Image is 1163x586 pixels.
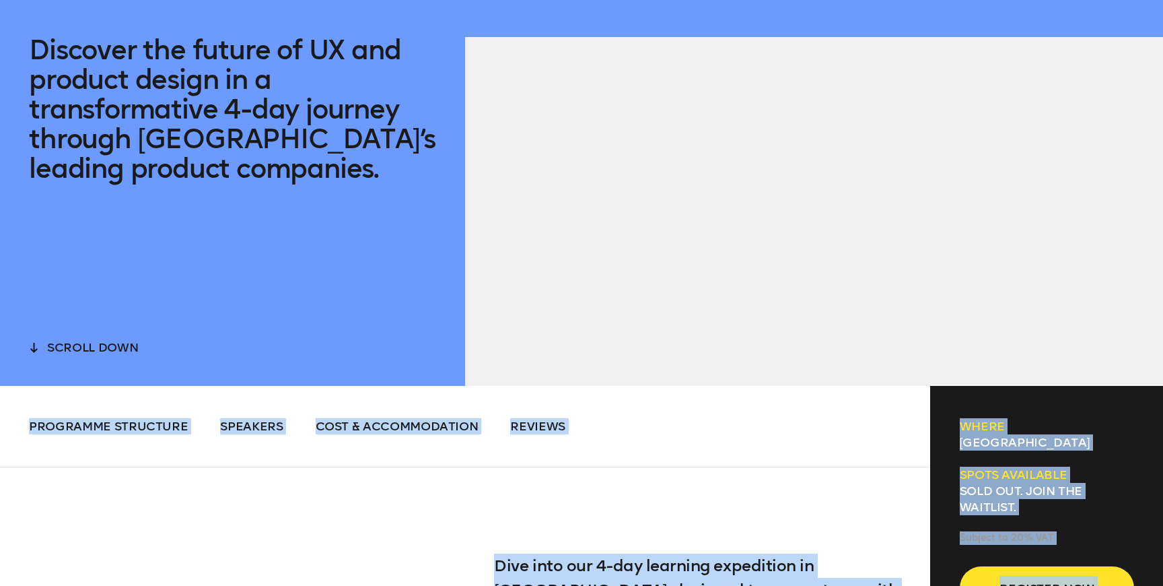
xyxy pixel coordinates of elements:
[29,337,138,356] button: scroll down
[960,434,1134,451] p: [GEOGRAPHIC_DATA]
[220,419,283,434] span: Speakers
[960,531,1134,545] p: Subject to 20% VAT
[47,340,138,355] span: scroll down
[29,419,188,434] span: Programme structure
[960,467,1134,483] h6: Spots available
[29,35,436,183] p: Discover the future of UX and product design in a transformative 4-day journey through [GEOGRAPHI...
[960,483,1134,515] p: SOLD OUT. Join the waitlist.
[316,419,479,434] span: Cost & Accommodation
[960,418,1134,434] h6: Where
[510,419,565,434] span: Reviews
